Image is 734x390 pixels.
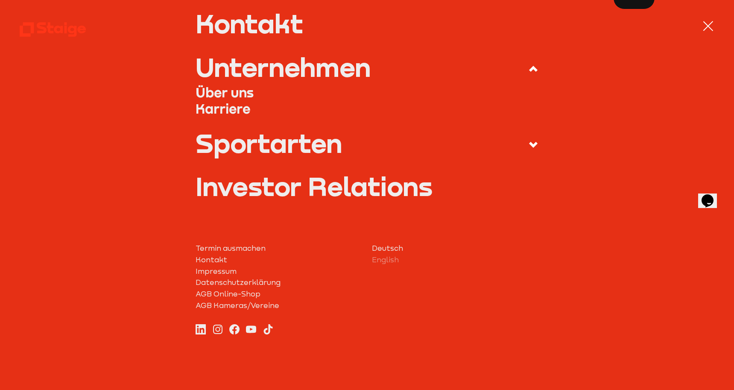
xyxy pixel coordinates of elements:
iframe: chat widget [698,182,725,208]
a: Kontakt [196,10,538,36]
a: Kontakt [196,254,362,266]
a: Investor Relations [196,173,538,199]
a: Über uns [196,84,538,100]
a: Deutsch [372,243,538,254]
a: AGB Kameras/Vereine [196,300,362,311]
a: Termin ausmachen [196,243,362,254]
a: Datenschutzerklärung [196,277,362,288]
div: Sportarten [196,130,342,156]
a: AGB Online-Shop [196,288,362,300]
a: English [372,254,538,266]
div: Unternehmen [196,54,371,80]
a: Impressum [196,266,362,277]
a: Karriere [196,100,538,117]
